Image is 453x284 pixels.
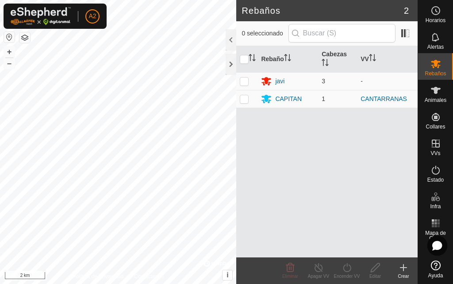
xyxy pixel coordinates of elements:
a: CANTARRANAS [361,95,407,102]
button: + [4,47,15,57]
span: Horarios [426,18,445,23]
h2: Rebaños [242,5,403,16]
div: Editar [361,273,389,280]
span: 1 [322,95,325,102]
div: Encender VV [333,273,361,280]
p-sorticon: Activar para ordenar [322,60,329,67]
span: A2 [88,12,96,21]
th: Cabezas [318,46,357,73]
span: Animales [425,97,446,103]
span: 2 [404,4,409,17]
button: Restablecer Mapa [4,32,15,43]
span: Infra [430,204,441,209]
input: Buscar (S) [288,24,395,43]
span: Alertas [427,44,444,50]
span: 0 seleccionado [242,29,288,38]
img: Logo Gallagher [11,7,71,25]
p-sorticon: Activar para ordenar [369,55,376,62]
span: 3 [322,78,325,85]
span: Eliminar [282,274,298,279]
span: Estado [427,177,444,183]
button: i [223,270,232,280]
span: Ayuda [428,273,443,278]
span: i [226,271,228,279]
td: - [357,72,418,90]
div: javi [275,77,284,86]
p-sorticon: Activar para ordenar [249,55,256,62]
span: Rebaños [425,71,446,76]
div: Crear [389,273,418,280]
span: VVs [430,151,440,156]
a: Ayuda [418,257,453,282]
th: VV [357,46,418,73]
p-sorticon: Activar para ordenar [284,55,291,62]
span: Mapa de Calor [420,230,451,241]
div: CAPITAN [275,94,302,104]
div: Apagar VV [304,273,333,280]
button: – [4,58,15,69]
span: Collares [426,124,445,129]
a: Política de Privacidad [73,272,123,280]
a: Contáctenos [134,272,164,280]
button: Capas del Mapa [19,32,30,43]
th: Rebaño [257,46,318,73]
